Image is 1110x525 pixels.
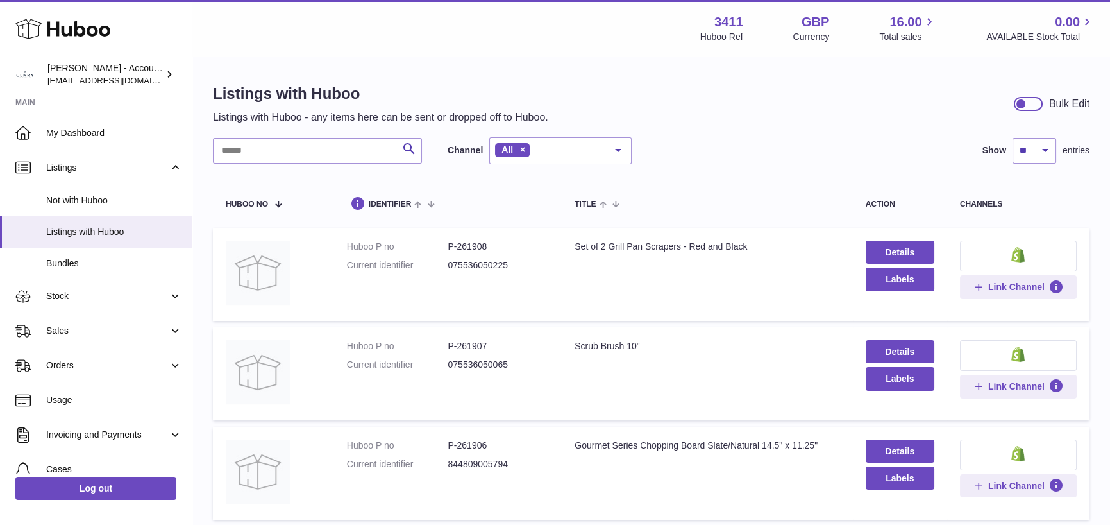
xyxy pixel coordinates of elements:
div: Huboo Ref [700,31,743,43]
div: channels [960,200,1077,209]
div: Scrub Brush 10" [575,340,840,352]
span: Not with Huboo [46,194,182,207]
a: Details [866,340,934,363]
span: All [501,144,513,155]
span: Link Channel [988,281,1045,293]
button: Link Channel [960,275,1077,298]
span: identifier [369,200,412,209]
img: Gourmet Series Chopping Board Slate/Natural 14.5" x 11.25" [226,440,290,504]
span: Cases [46,463,182,476]
span: My Dashboard [46,127,182,139]
a: Details [866,241,934,264]
dd: P-261906 [448,440,549,452]
span: Total sales [879,31,936,43]
dd: 844809005794 [448,458,549,470]
dd: P-261907 [448,340,549,352]
span: Orders [46,359,169,372]
label: Show [982,144,1006,157]
div: [PERSON_NAME] - Account closed [47,62,163,87]
span: title [575,200,596,209]
img: shopify-small.png [1011,247,1025,262]
span: Sales [46,325,169,337]
dt: Current identifier [347,259,448,271]
div: Currency [793,31,830,43]
button: Link Channel [960,474,1077,497]
img: Scrub Brush 10" [226,340,290,404]
span: Usage [46,394,182,406]
strong: 3411 [714,13,743,31]
strong: GBP [802,13,829,31]
span: Huboo no [226,200,268,209]
div: Bulk Edit [1049,97,1089,111]
dd: 075536050225 [448,259,549,271]
div: Set of 2 Grill Pan Scrapers - Red and Black [575,241,840,253]
dd: P-261908 [448,241,549,253]
span: Link Channel [988,381,1045,392]
dd: 075536050065 [448,359,549,371]
div: Gourmet Series Chopping Board Slate/Natural 14.5" x 11.25" [575,440,840,452]
span: Invoicing and Payments [46,429,169,441]
span: 16.00 [889,13,921,31]
dt: Huboo P no [347,340,448,352]
span: Listings [46,162,169,174]
img: shopify-small.png [1011,347,1025,362]
a: 0.00 AVAILABLE Stock Total [986,13,1095,43]
span: Link Channel [988,480,1045,492]
dt: Current identifier [347,458,448,470]
dt: Huboo P no [347,241,448,253]
span: 0.00 [1055,13,1080,31]
div: action [866,200,934,209]
button: Labels [866,367,934,390]
dt: Huboo P no [347,440,448,452]
span: [EMAIL_ADDRESS][DOMAIN_NAME] [47,75,189,85]
label: Channel [448,144,483,157]
a: Details [866,440,934,463]
p: Listings with Huboo - any items here can be sent or dropped off to Huboo. [213,110,548,125]
span: AVAILABLE Stock Total [986,31,1095,43]
span: entries [1063,144,1089,157]
span: Stock [46,290,169,302]
button: Labels [866,268,934,291]
span: Bundles [46,257,182,270]
button: Link Channel [960,375,1077,398]
img: internalAdmin-3411@internal.huboo.com [15,65,35,84]
a: 16.00 Total sales [879,13,936,43]
dt: Current identifier [347,359,448,371]
span: Listings with Huboo [46,226,182,238]
button: Labels [866,467,934,490]
img: shopify-small.png [1011,446,1025,461]
h1: Listings with Huboo [213,83,548,104]
img: Set of 2 Grill Pan Scrapers - Red and Black [226,241,290,305]
a: Log out [15,477,176,500]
